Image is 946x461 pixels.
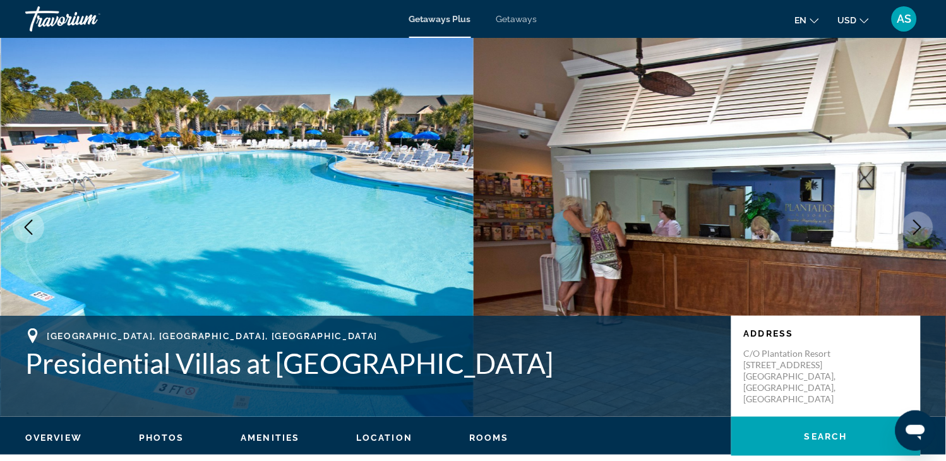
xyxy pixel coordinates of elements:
[795,15,807,25] span: en
[888,6,921,32] button: User Menu
[838,11,869,29] button: Change currency
[731,417,921,456] button: Search
[25,432,82,443] button: Overview
[496,14,537,24] a: Getaways
[25,433,82,443] span: Overview
[744,348,845,405] p: c/o Plantation Resort [STREET_ADDRESS] [GEOGRAPHIC_DATA], [GEOGRAPHIC_DATA], [GEOGRAPHIC_DATA]
[139,433,184,443] span: Photos
[25,3,152,35] a: Travorium
[241,433,299,443] span: Amenities
[744,328,908,338] p: Address
[902,212,933,243] button: Next image
[469,433,509,443] span: Rooms
[409,14,471,24] a: Getaways Plus
[25,347,719,380] h1: Presidential Villas at [GEOGRAPHIC_DATA]
[897,13,912,25] span: AS
[838,15,857,25] span: USD
[469,432,509,443] button: Rooms
[795,11,819,29] button: Change language
[805,431,847,441] span: Search
[356,432,412,443] button: Location
[47,331,378,341] span: [GEOGRAPHIC_DATA], [GEOGRAPHIC_DATA], [GEOGRAPHIC_DATA]
[139,432,184,443] button: Photos
[241,432,299,443] button: Amenities
[895,410,936,451] iframe: Button to launch messaging window
[356,433,412,443] span: Location
[13,212,44,243] button: Previous image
